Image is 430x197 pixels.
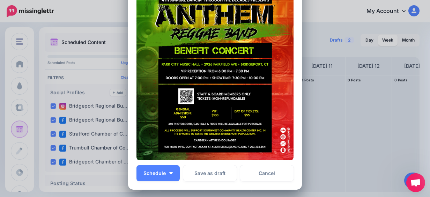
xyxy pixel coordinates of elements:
button: Schedule [136,165,180,181]
button: Save as draft [183,165,237,181]
a: Cancel [240,165,294,181]
span: Schedule [143,171,166,176]
img: arrow-down-white.png [169,172,173,174]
